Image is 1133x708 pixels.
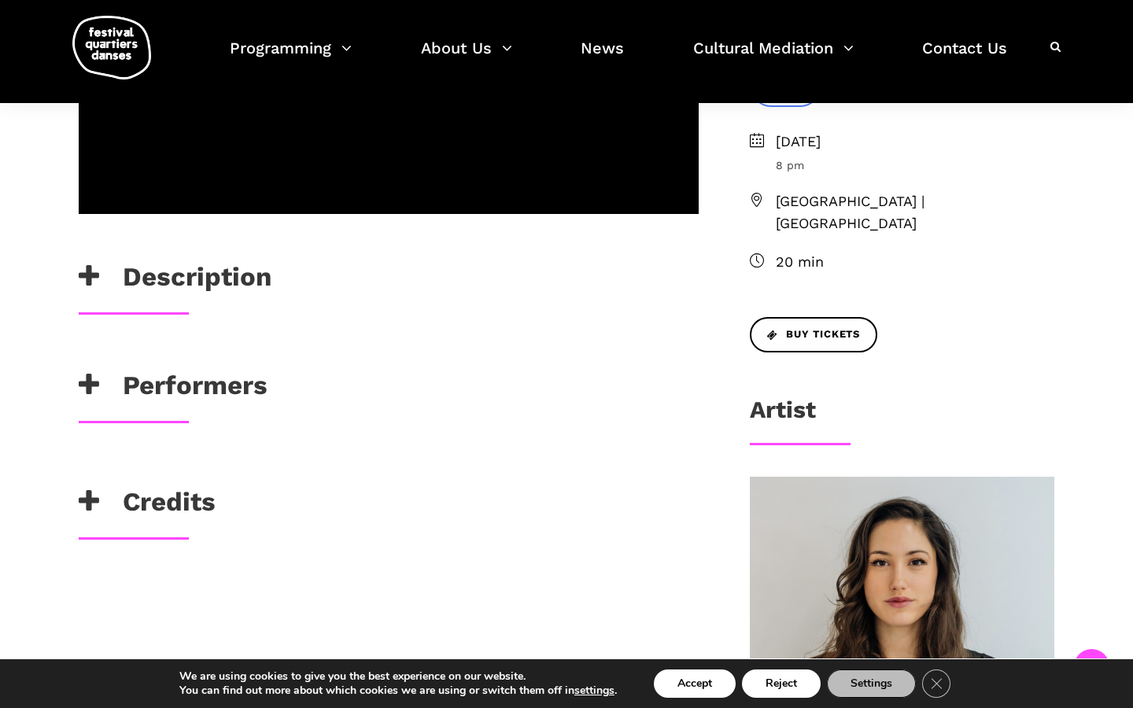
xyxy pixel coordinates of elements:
[776,157,1054,174] span: 8 pm
[581,35,624,81] a: News
[72,16,151,79] img: logo-fqd-med
[922,35,1007,81] a: Contact Us
[776,251,1054,274] span: 20 min
[179,669,617,684] p: We are using cookies to give you the best experience on our website.
[693,35,854,81] a: Cultural Mediation
[654,669,736,698] button: Accept
[79,261,271,301] h3: Description
[750,317,877,352] a: Buy Tickets
[776,190,1054,236] span: [GEOGRAPHIC_DATA] | [GEOGRAPHIC_DATA]
[767,326,860,343] span: Buy Tickets
[750,396,816,435] h3: Artist
[421,35,512,81] a: About Us
[574,684,614,698] button: settings
[827,669,916,698] button: Settings
[230,35,352,81] a: Programming
[922,669,950,698] button: Close GDPR Cookie Banner
[742,669,821,698] button: Reject
[776,131,1054,153] span: [DATE]
[79,486,216,525] h3: Credits
[79,370,268,409] h3: Performers
[179,684,617,698] p: You can find out more about which cookies we are using or switch them off in .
